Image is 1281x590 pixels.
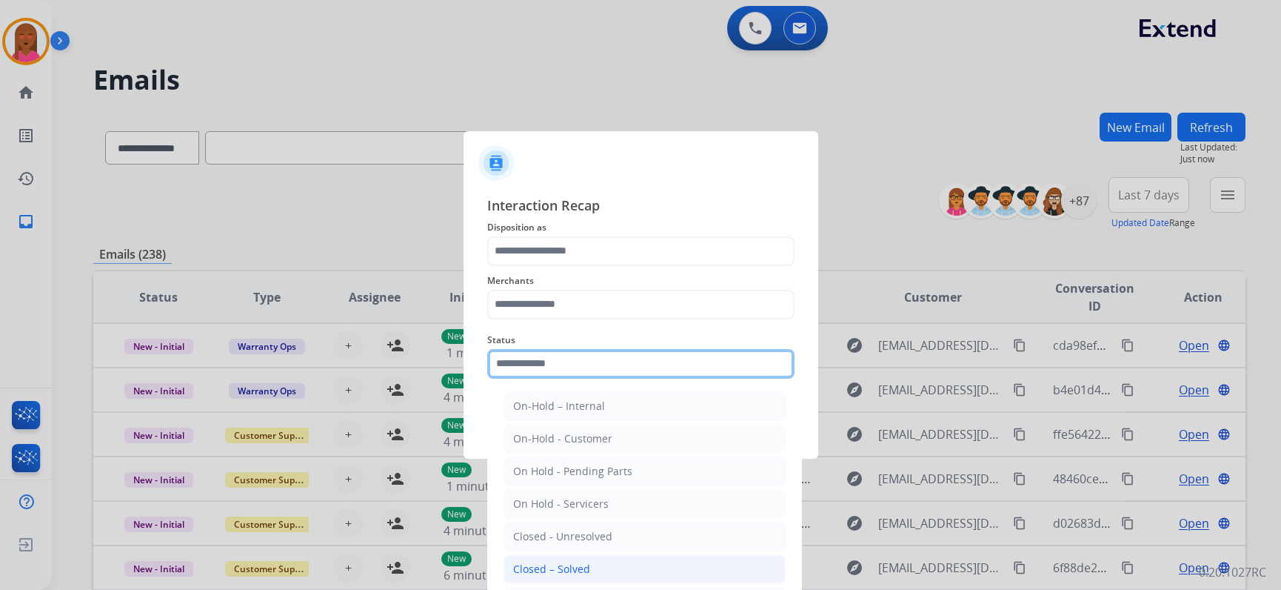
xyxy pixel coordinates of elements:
[487,272,795,290] span: Merchants
[513,562,590,577] div: Closed – Solved
[513,464,632,479] div: On Hold - Pending Parts
[513,431,612,446] div: On-Hold - Customer
[487,331,795,349] span: Status
[513,399,605,414] div: On-Hold – Internal
[1199,563,1266,581] p: 0.20.1027RC
[487,219,795,236] span: Disposition as
[513,497,609,511] div: On Hold - Servicers
[478,145,514,181] img: contactIcon
[513,529,612,544] div: Closed - Unresolved
[487,195,795,219] span: Interaction Recap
